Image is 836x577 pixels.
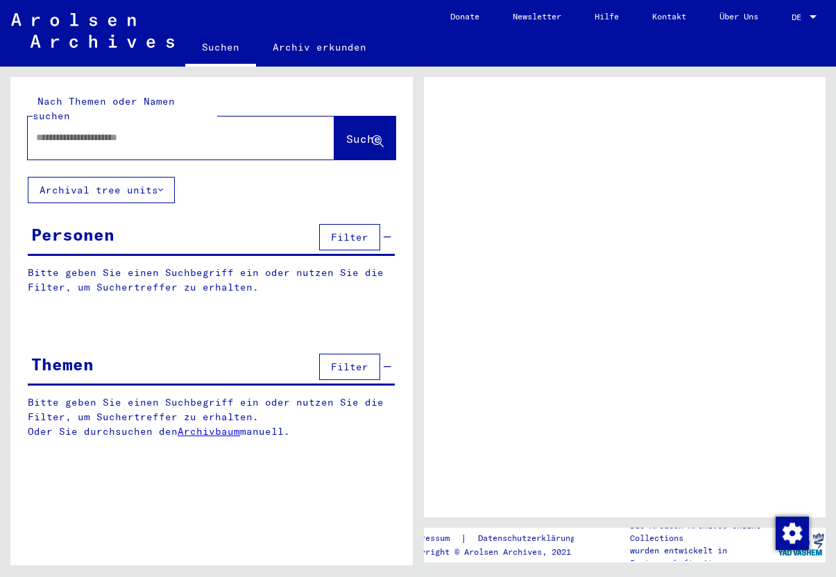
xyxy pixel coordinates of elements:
[630,519,775,544] p: Die Arolsen Archives Online-Collections
[28,177,175,203] button: Archival tree units
[11,13,174,48] img: Arolsen_neg.svg
[334,117,395,160] button: Suche
[185,31,256,67] a: Suchen
[319,224,380,250] button: Filter
[630,544,775,569] p: wurden entwickelt in Partnerschaft mit
[178,425,240,438] a: Archivbaum
[406,531,461,546] a: Impressum
[28,395,395,439] p: Bitte geben Sie einen Suchbegriff ein oder nutzen Sie die Filter, um Suchertreffer zu erhalten. O...
[406,531,592,546] div: |
[406,546,592,558] p: Copyright © Arolsen Archives, 2021
[31,222,114,247] div: Personen
[331,231,368,243] span: Filter
[319,354,380,380] button: Filter
[256,31,383,64] a: Archiv erkunden
[331,361,368,373] span: Filter
[31,352,94,377] div: Themen
[346,132,381,146] span: Suche
[33,95,175,122] mat-label: Nach Themen oder Namen suchen
[467,531,592,546] a: Datenschutzerklärung
[776,517,809,550] img: Zustimmung ändern
[28,266,395,295] p: Bitte geben Sie einen Suchbegriff ein oder nutzen Sie die Filter, um Suchertreffer zu erhalten.
[792,12,807,22] span: DE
